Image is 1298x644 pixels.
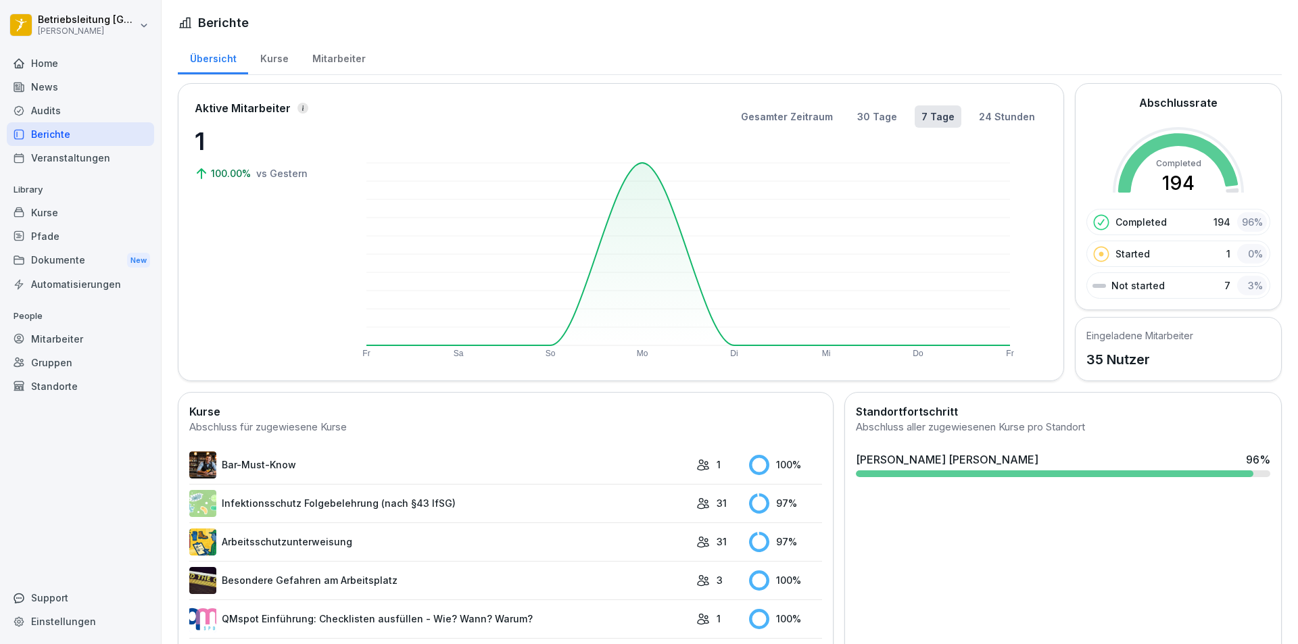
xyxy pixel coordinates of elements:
[972,105,1042,128] button: 24 Stunden
[717,573,723,587] p: 3
[1237,212,1267,232] div: 96 %
[7,146,154,170] a: Veranstaltungen
[1086,349,1193,370] p: 35 Nutzer
[7,75,154,99] a: News
[7,248,154,273] a: DokumenteNew
[856,403,1270,420] h2: Standortfortschritt
[717,612,721,626] p: 1
[1086,328,1193,343] h5: Eingeladene Mitarbeiter
[211,166,254,180] p: 100.00%
[1237,276,1267,295] div: 3 %
[189,451,216,478] img: avw4yih0pjczq94wjribdn74.png
[7,122,154,146] a: Berichte
[189,451,690,478] a: Bar-Must-Know
[1226,247,1230,261] p: 1
[189,490,216,517] img: tgff07aey9ahi6f4hltuk21p.png
[38,14,137,26] p: Betriebsleitung [GEOGRAPHIC_DATA]
[749,609,822,629] div: 100 %
[730,349,738,358] text: Di
[7,586,154,610] div: Support
[1111,278,1165,293] p: Not started
[248,40,300,74] a: Kurse
[127,253,150,268] div: New
[178,40,248,74] a: Übersicht
[1237,244,1267,264] div: 0 %
[546,349,556,358] text: So
[7,327,154,351] a: Mitarbeiter
[7,179,154,201] p: Library
[189,528,216,555] img: bgsrfyvhdm6180ponve2jajk.png
[195,100,291,116] p: Aktive Mitarbeiter
[1246,451,1270,468] div: 96 %
[189,567,216,594] img: zq4t51x0wy87l3xh8s87q7rq.png
[913,349,923,358] text: Do
[915,105,961,128] button: 7 Tage
[822,349,831,358] text: Mi
[300,40,377,74] a: Mitarbeiter
[717,457,721,472] p: 1
[7,351,154,374] a: Gruppen
[1213,215,1230,229] p: 194
[749,570,822,591] div: 100 %
[850,105,904,128] button: 30 Tage
[7,248,154,273] div: Dokumente
[856,451,1038,468] div: [PERSON_NAME] [PERSON_NAME]
[717,496,727,510] p: 31
[362,349,370,358] text: Fr
[189,528,690,555] a: Arbeitsschutzunterweisung
[734,105,840,128] button: Gesamter Zeitraum
[1224,278,1230,293] p: 7
[1006,349,1013,358] text: Fr
[717,535,727,549] p: 31
[189,605,690,633] a: QMspot Einführung: Checklisten ausfüllen - Wie? Wann? Warum?
[7,305,154,327] p: People
[7,99,154,122] a: Audits
[256,166,308,180] p: vs Gestern
[7,374,154,398] a: Standorte
[850,446,1276,482] a: [PERSON_NAME] [PERSON_NAME]96%
[454,349,464,358] text: Sa
[195,123,330,159] p: 1
[856,420,1270,435] div: Abschluss aller zugewiesenen Kurse pro Standort
[1139,95,1218,111] h2: Abschlussrate
[749,532,822,552] div: 97 %
[7,201,154,224] a: Kurse
[7,224,154,248] a: Pfade
[189,420,822,435] div: Abschluss für zugewiesene Kurse
[7,610,154,633] a: Einstellungen
[189,605,216,633] img: rsy9vu330m0sw5op77geq2rv.png
[189,403,822,420] h2: Kurse
[637,349,648,358] text: Mo
[1115,215,1167,229] p: Completed
[7,51,154,75] a: Home
[189,567,690,594] a: Besondere Gefahren am Arbeitsplatz
[38,26,137,36] p: [PERSON_NAME]
[749,455,822,475] div: 100 %
[198,14,249,32] h1: Berichte
[189,490,690,517] a: Infektionsschutz Folgebelehrung (nach §43 IfSG)
[1115,247,1150,261] p: Started
[7,272,154,296] a: Automatisierungen
[749,493,822,514] div: 97 %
